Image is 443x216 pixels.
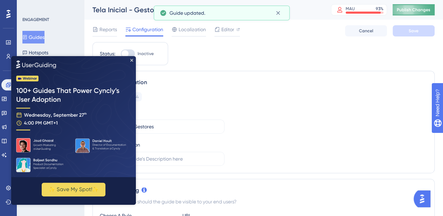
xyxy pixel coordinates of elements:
span: Guide updated. [169,9,205,17]
span: Editor [221,25,234,34]
button: Guides [22,31,44,43]
div: Tela Inicial - Gestores [92,5,313,15]
button: Cancel [345,25,387,36]
div: Page Targeting [100,186,427,195]
div: Close Preview [119,3,122,6]
div: On which pages should the guide be visible to your end users? [100,197,427,206]
div: Guide Information [100,78,427,87]
button: Hotspots [22,46,48,59]
span: Save [409,28,418,34]
input: Type your Guide’s Description here [106,155,219,163]
div: Status: [100,49,115,58]
span: Need Help? [16,2,44,10]
button: ✨ Save My Spot!✨ [30,127,94,140]
div: ENGAGEMENT [22,17,49,22]
span: Cancel [359,28,373,34]
span: Localization [179,25,206,34]
button: Publish Changes [393,4,435,15]
span: Publish Changes [397,7,430,13]
input: Type your Guide’s Name here [106,123,219,130]
div: 93 % [376,6,383,12]
button: Save [393,25,435,36]
span: Inactive [138,51,154,56]
span: Reports [99,25,117,34]
div: MAU [346,6,355,12]
iframe: UserGuiding AI Assistant Launcher [414,188,435,209]
span: Configuration [132,25,163,34]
